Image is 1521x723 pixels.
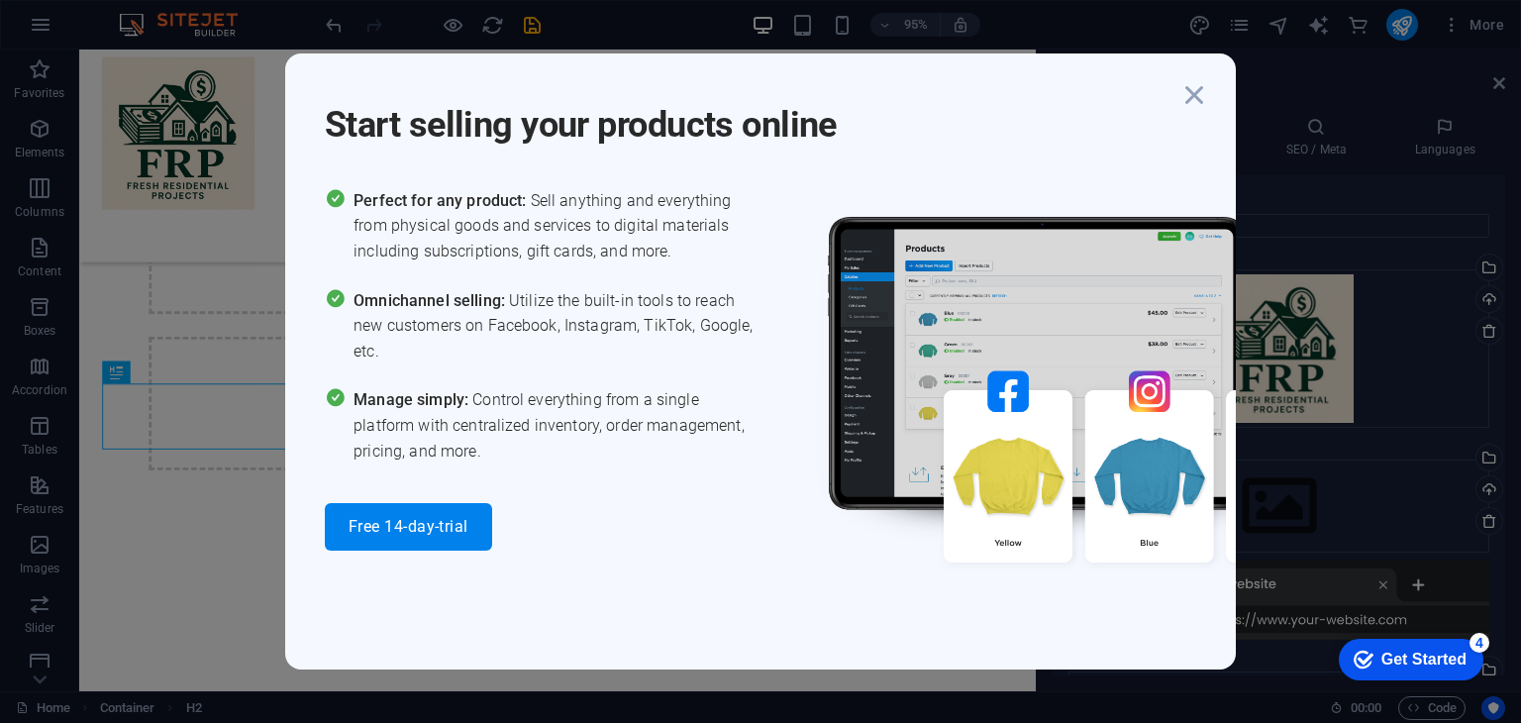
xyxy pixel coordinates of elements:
h1: Start selling your products online [325,77,1176,149]
div: Get Started 4 items remaining, 20% complete [16,10,160,52]
button: Free 14-day-trial [325,503,492,551]
img: promo_image.png [795,188,1389,621]
span: Utilize the built-in tools to reach new customers on Facebook, Instagram, TikTok, Google, etc. [354,288,760,364]
span: Paste clipboard [552,224,660,252]
div: Get Started [58,22,144,40]
span: Perfect for any product: [354,191,530,210]
span: Omnichannel selling: [354,291,509,310]
span: Add elements [446,388,544,416]
span: Add elements [446,224,544,252]
span: Sell anything and everything from physical goods and services to digital materials including subs... [354,188,760,264]
span: Control everything from a single platform with centralized inventory, order management, pricing, ... [354,387,760,464]
span: Manage simply: [354,390,472,409]
div: 4 [147,4,166,24]
span: Paste clipboard [552,388,660,416]
span: Free 14-day-trial [349,519,468,535]
div: Drop content here [73,302,1033,443]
